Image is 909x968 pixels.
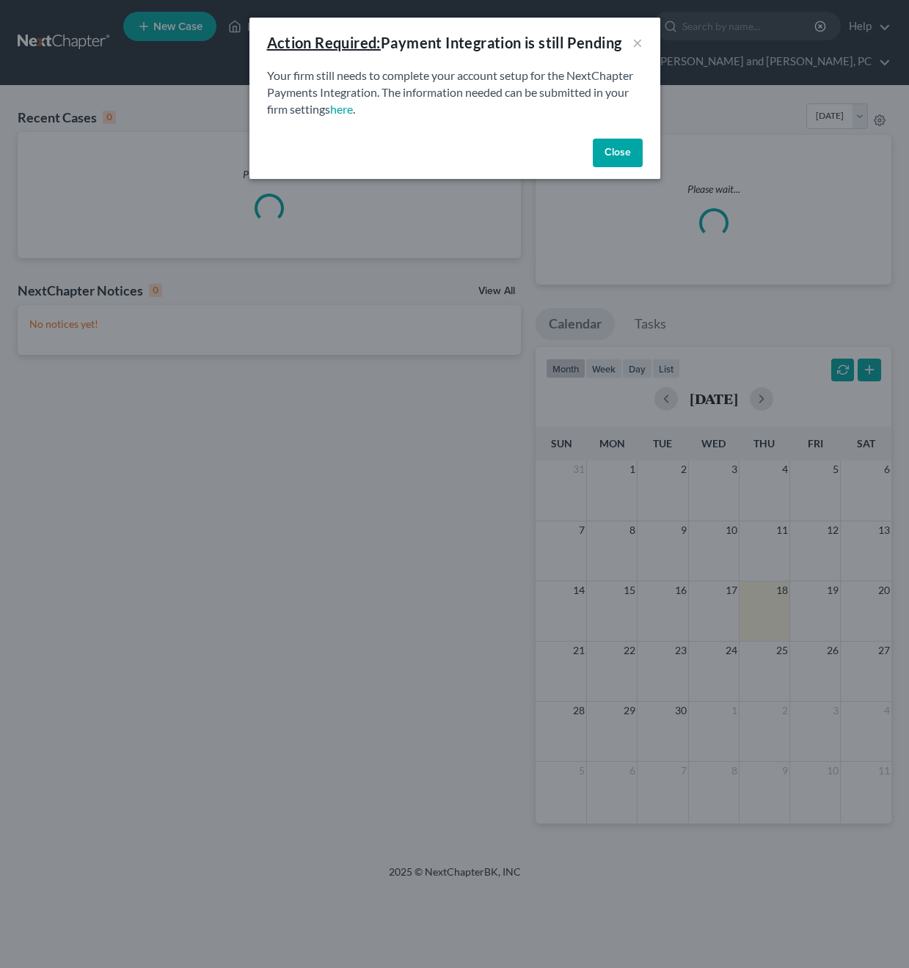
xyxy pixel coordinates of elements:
a: here [330,102,353,116]
p: Your firm still needs to complete your account setup for the NextChapter Payments Integration. Th... [267,67,643,118]
div: Payment Integration is still Pending [267,32,622,53]
button: Close [593,139,643,168]
u: Action Required: [267,34,381,51]
button: × [632,34,643,51]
